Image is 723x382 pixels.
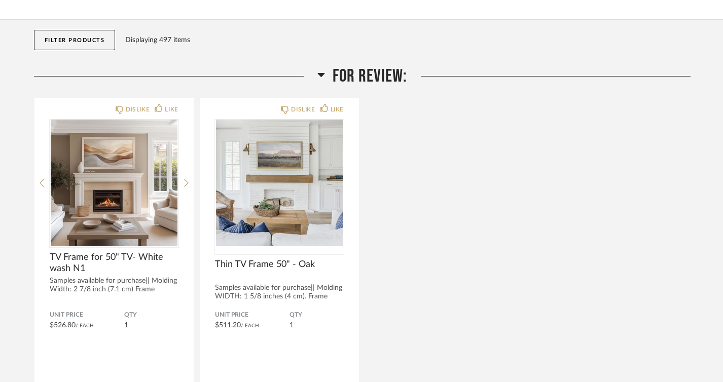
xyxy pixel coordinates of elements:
[34,30,116,50] button: Filter Products
[215,284,344,310] div: Samples available for purchase|| Molding WIDTH: 1 5/8 inches (4 cm). Frame Spa...
[50,120,178,246] img: undefined
[215,311,290,319] span: Unit Price
[165,104,178,114] div: LIKE
[124,311,178,319] span: QTY
[50,311,124,319] span: Unit Price
[50,277,178,302] div: Samples available for purchase|| Molding Width: 2 7/8 inch (7.1 cm) Frame Space...
[290,322,294,329] span: 1
[215,322,241,329] span: $511.20
[215,120,344,246] div: 0
[125,34,685,46] div: Displaying 497 items
[290,311,344,319] span: QTY
[215,259,344,270] span: Thin TV Frame 50" - Oak
[76,323,94,328] span: / Each
[50,322,76,329] span: $526.80
[241,323,259,328] span: / Each
[50,252,178,274] span: TV Frame for 50" TV- White wash N1
[331,104,344,114] div: LIKE
[333,65,407,87] span: For Review:
[126,104,150,114] div: DISLIKE
[215,120,344,246] img: undefined
[291,104,315,114] div: DISLIKE
[124,322,128,329] span: 1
